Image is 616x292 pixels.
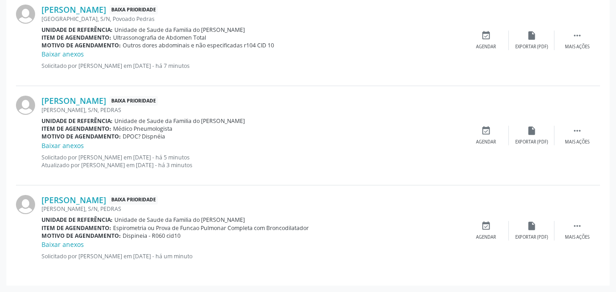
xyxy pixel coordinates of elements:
div: Agendar [476,44,496,50]
i: event_available [481,31,491,41]
div: [GEOGRAPHIC_DATA], S/N, Povoado Pedras [41,15,463,23]
span: Unidade de Saude da Familia do [PERSON_NAME] [114,216,245,224]
b: Motivo de agendamento: [41,232,121,240]
div: Mais ações [565,234,590,241]
span: Baixa Prioridade [109,195,158,205]
p: Solicitado por [PERSON_NAME] em [DATE] - há um minuto [41,252,463,260]
p: Solicitado por [PERSON_NAME] em [DATE] - há 5 minutos Atualizado por [PERSON_NAME] em [DATE] - há... [41,154,463,169]
span: Dispineia - R060 cid10 [123,232,181,240]
b: Unidade de referência: [41,117,113,125]
span: DPOC? Dispnéia [123,133,165,140]
span: Unidade de Saude da Familia do [PERSON_NAME] [114,26,245,34]
span: Unidade de Saude da Familia do [PERSON_NAME] [114,117,245,125]
a: [PERSON_NAME] [41,96,106,106]
a: [PERSON_NAME] [41,5,106,15]
b: Item de agendamento: [41,224,111,232]
i:  [572,221,582,231]
i: insert_drive_file [527,31,537,41]
span: Médico Pneumologista [113,125,172,133]
div: Exportar (PDF) [515,44,548,50]
div: Mais ações [565,44,590,50]
b: Unidade de referência: [41,216,113,224]
i: insert_drive_file [527,126,537,136]
b: Item de agendamento: [41,34,111,41]
div: Exportar (PDF) [515,139,548,145]
i: insert_drive_file [527,221,537,231]
a: Baixar anexos [41,50,84,58]
span: Outros dores abdominais e não especificadas r104 CID 10 [123,41,274,49]
div: Agendar [476,234,496,241]
div: Exportar (PDF) [515,234,548,241]
span: Baixa Prioridade [109,96,158,106]
img: img [16,195,35,214]
b: Item de agendamento: [41,125,111,133]
i: event_available [481,126,491,136]
div: [PERSON_NAME], S/N, PEDRAS [41,205,463,213]
div: [PERSON_NAME], S/N, PEDRAS [41,106,463,114]
i:  [572,31,582,41]
i: event_available [481,221,491,231]
a: Baixar anexos [41,141,84,150]
span: Espirometria ou Prova de Funcao Pulmonar Completa com Broncodilatador [113,224,309,232]
i:  [572,126,582,136]
span: Baixa Prioridade [109,5,158,15]
img: img [16,96,35,115]
img: img [16,5,35,24]
p: Solicitado por [PERSON_NAME] em [DATE] - há 7 minutos [41,62,463,70]
a: [PERSON_NAME] [41,195,106,205]
span: Ultrassonografia de Abdomen Total [113,34,206,41]
b: Unidade de referência: [41,26,113,34]
div: Agendar [476,139,496,145]
div: Mais ações [565,139,590,145]
b: Motivo de agendamento: [41,133,121,140]
b: Motivo de agendamento: [41,41,121,49]
a: Baixar anexos [41,240,84,249]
